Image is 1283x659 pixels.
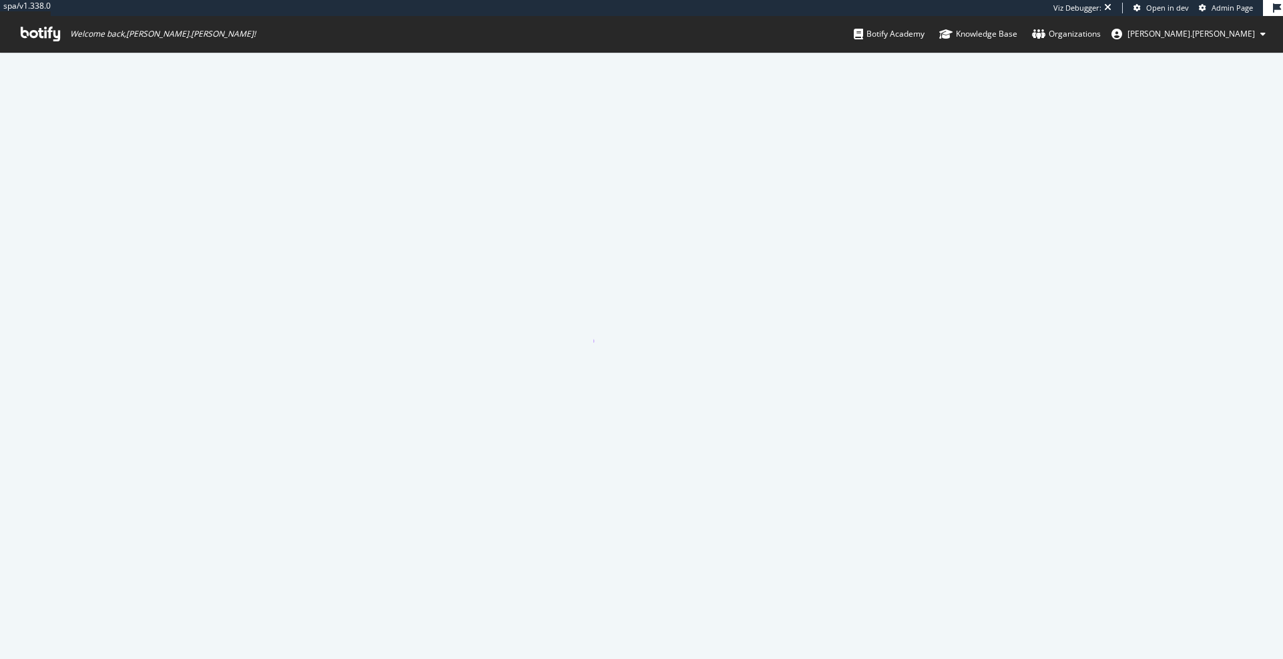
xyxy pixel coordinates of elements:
a: Open in dev [1133,3,1189,13]
div: Knowledge Base [939,27,1017,41]
span: Open in dev [1146,3,1189,13]
a: Knowledge Base [939,16,1017,52]
span: Welcome back, [PERSON_NAME].[PERSON_NAME] ! [70,29,256,39]
span: Admin Page [1212,3,1253,13]
div: Organizations [1032,27,1101,41]
button: [PERSON_NAME].[PERSON_NAME] [1101,23,1276,45]
div: Botify Academy [854,27,925,41]
a: Organizations [1032,16,1101,52]
a: Admin Page [1199,3,1253,13]
a: Botify Academy [854,16,925,52]
span: ryan.flanagan [1127,28,1255,39]
div: Viz Debugger: [1053,3,1101,13]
